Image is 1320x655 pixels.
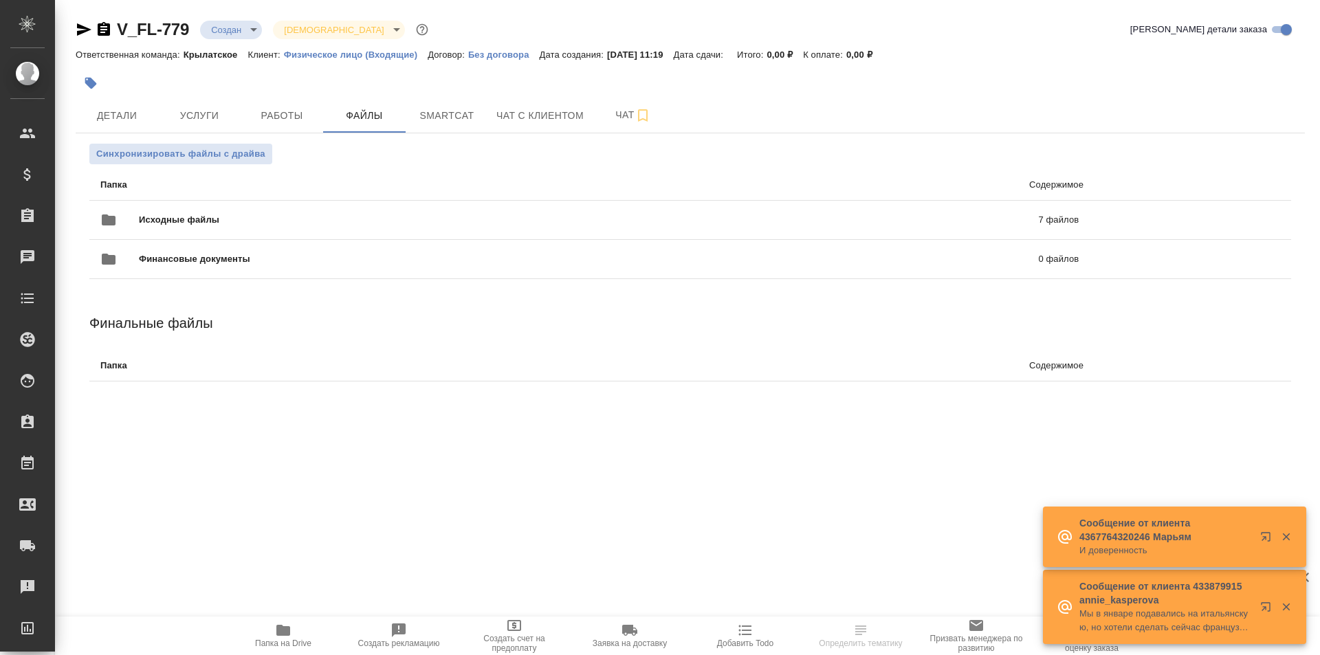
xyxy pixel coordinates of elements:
button: Доп статусы указывают на важность/срочность заказа [413,21,431,38]
p: Мы в январе подавались на итальянскую, но хотели сделать сейчас французскую, поскольку слышали, что [1079,607,1251,634]
span: Файлы [331,107,397,124]
p: Итого: [737,49,767,60]
p: Договор: [428,49,468,60]
p: Сообщение от клиента 4367764320246 Марьям [1079,516,1251,544]
svg: Подписаться [635,107,651,124]
div: Создан [200,21,262,39]
span: Финансовые документы [139,252,644,266]
p: Клиент: [247,49,283,60]
p: Без договора [468,49,540,60]
button: Скопировать ссылку [96,21,112,38]
p: К оплате: [803,49,846,60]
span: Услуги [166,107,232,124]
button: Закрыть [1272,531,1300,543]
div: Создан [273,21,404,39]
button: Синхронизировать файлы с драйва [89,144,272,164]
p: Содержимое [578,359,1083,373]
button: folder [92,243,125,276]
button: Открыть в новой вкладке [1252,593,1285,626]
p: 0,00 ₽ [767,49,803,60]
span: Детали [84,107,150,124]
span: Smartcat [414,107,480,124]
a: Физическое лицо (Входящие) [284,48,428,60]
p: Ответственная команда: [76,49,184,60]
button: folder [92,203,125,236]
a: Без договора [468,48,540,60]
span: [PERSON_NAME] детали заказа [1130,23,1267,36]
p: Содержимое [578,178,1083,192]
span: Исходные файлы [139,213,629,227]
p: Дата сдачи: [674,49,727,60]
p: Крылатское [184,49,248,60]
span: Чат с клиентом [496,107,584,124]
p: Папка [100,359,578,373]
button: Добавить тэг [76,68,106,98]
p: 0,00 ₽ [846,49,883,60]
p: 0 файлов [644,252,1079,266]
span: Работы [249,107,315,124]
span: Чат [600,107,666,124]
p: Папка [100,178,578,192]
p: 7 файлов [629,213,1079,227]
p: Сообщение от клиента 433879915 annie_kasperova [1079,579,1251,607]
button: Открыть в новой вкладке [1252,523,1285,556]
p: И доверенность [1079,544,1251,557]
p: Физическое лицо (Входящие) [284,49,428,60]
p: Дата создания: [540,49,607,60]
a: V_FL-779 [117,20,189,38]
span: Синхронизировать файлы с драйва [96,147,265,161]
button: [DEMOGRAPHIC_DATA] [280,24,388,36]
button: Скопировать ссылку для ЯМессенджера [76,21,92,38]
button: Создан [207,24,245,36]
span: Финальные файлы [89,315,213,331]
p: [DATE] 11:19 [607,49,674,60]
button: Закрыть [1272,601,1300,613]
